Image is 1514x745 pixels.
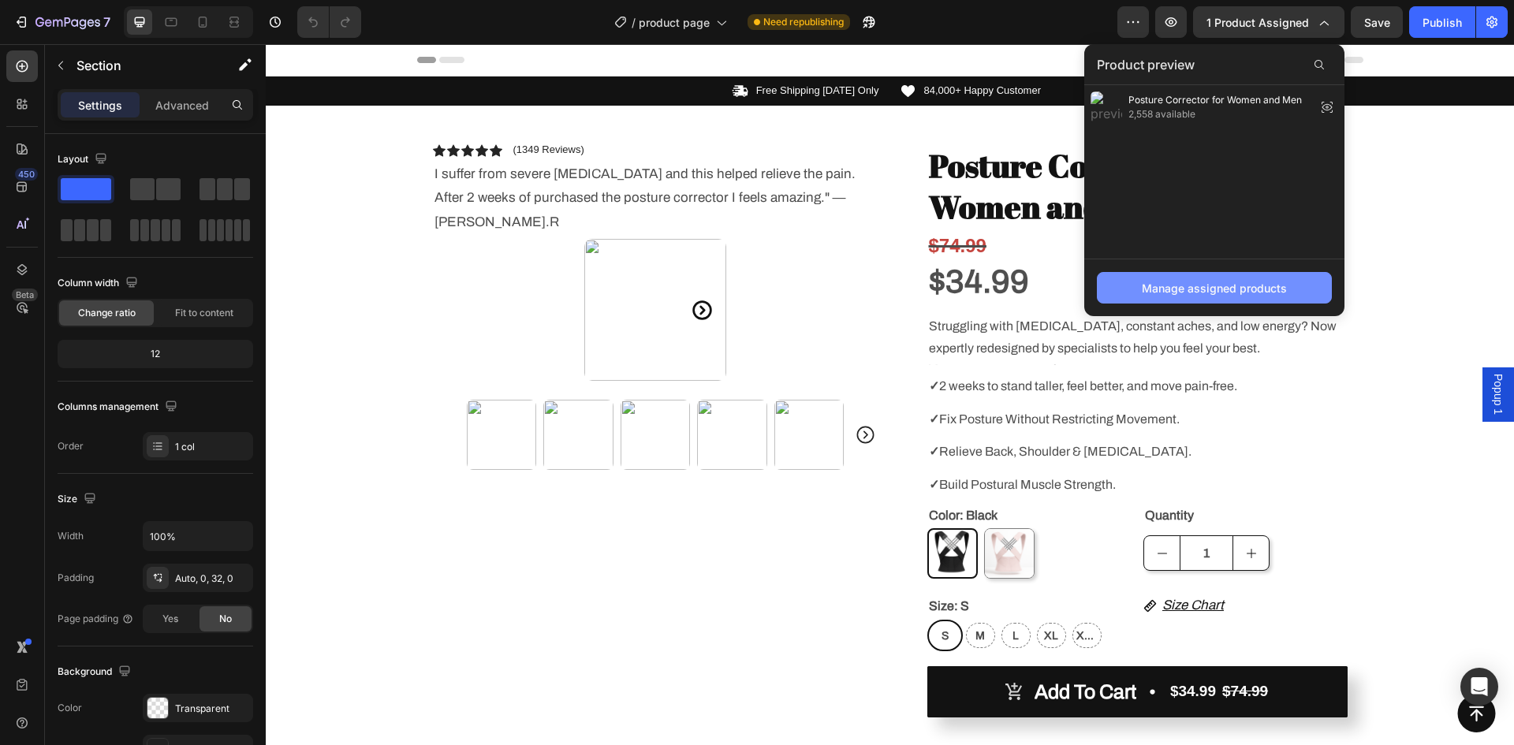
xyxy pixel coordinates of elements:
[662,622,1082,673] button: Add to cart
[878,459,1082,485] div: Quantity
[490,40,613,54] p: Free Shipping [DATE] Only
[58,439,84,453] div: Order
[663,434,673,447] strong: ✓
[763,15,844,29] span: Need republishing
[1423,14,1462,31] div: Publish
[632,14,636,31] span: /
[58,489,99,510] div: Size
[15,168,38,181] div: 450
[663,334,1080,351] p: 2 weeks to stand taller, feel better, and move pain-free.
[58,149,110,170] div: Layout
[103,13,110,32] p: 7
[1351,6,1403,38] button: Save
[175,306,233,320] span: Fit to content
[673,582,686,602] span: S
[155,97,209,114] p: Advanced
[775,582,796,602] span: XL
[1091,91,1122,123] img: preview-img
[878,549,960,574] a: Size Chart
[58,661,134,683] div: Background
[639,14,710,31] span: product page
[297,6,361,38] div: Undo/Redo
[707,582,722,602] span: M
[663,433,1080,449] p: Build Postural Muscle Strength.
[966,241,998,259] p: Second
[144,522,252,550] input: Auto
[1142,280,1287,296] div: Manage assigned products
[966,215,998,241] div: 52
[807,582,835,602] span: XXL
[663,368,673,382] strong: ✓
[878,492,914,526] button: decrement
[884,241,906,259] p: Hour
[662,215,866,260] div: $34.99
[1097,272,1332,304] button: Manage assigned products
[1128,93,1302,107] span: Posture Corrector for Women and Men
[58,529,84,543] div: Width
[425,255,448,278] button: Carousel Next Arrow
[662,549,705,576] legend: Size: S
[1364,16,1390,29] span: Save
[78,306,136,320] span: Change ratio
[1460,668,1498,706] div: Open Intercom Messenger
[662,99,1082,184] h1: Posture Corrector for Women and Men
[1225,330,1240,371] span: Popup 1
[663,367,1080,384] p: Fix Posture Without Restricting Movement.
[169,118,611,191] p: I suffer from severe [MEDICAL_DATA] and this helped relieve the pain. After 2 weeks of purchased ...
[897,549,960,574] p: Size Chart
[58,397,181,418] div: Columns management
[175,440,249,454] div: 1 col
[76,56,206,75] p: Section
[663,271,1080,317] p: Struggling with [MEDICAL_DATA], constant aches, and low energy? Now expertly redesigned by specia...
[663,400,1080,416] p: Relieve Back, Shoulder & [MEDICAL_DATA].
[61,343,250,365] div: 12
[663,400,673,414] strong: ✓
[922,241,950,259] p: Minute
[1193,6,1344,38] button: 1 product assigned
[968,492,1003,526] button: increment
[58,701,82,715] div: Color
[914,492,968,526] input: quantity
[662,188,1082,215] div: $74.99
[658,40,776,54] p: 84,000+ Happy Customer
[903,636,952,659] div: $34.99
[744,582,756,602] span: L
[662,459,733,485] legend: Color: Black
[162,612,178,626] span: Yes
[1128,107,1302,121] span: 2,558 available
[922,215,950,241] div: 29
[1097,55,1195,74] span: Product preview
[58,571,94,585] div: Padding
[175,702,249,716] div: Transparent
[58,612,134,626] div: Page padding
[12,289,38,301] div: Beta
[589,380,610,401] button: Carousel Next Arrow
[769,635,871,661] div: Add to cart
[884,215,906,241] div: 02
[6,6,117,38] button: 7
[663,335,673,348] strong: ✓
[78,97,122,114] p: Settings
[248,99,319,112] p: (1349 Reviews)
[58,273,141,294] div: Column width
[955,636,1004,659] div: $74.99
[219,612,232,626] span: No
[1206,14,1309,31] span: 1 product assigned
[266,44,1514,745] iframe: Design area
[1409,6,1475,38] button: Publish
[175,572,249,586] div: Auto, 0, 32, 0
